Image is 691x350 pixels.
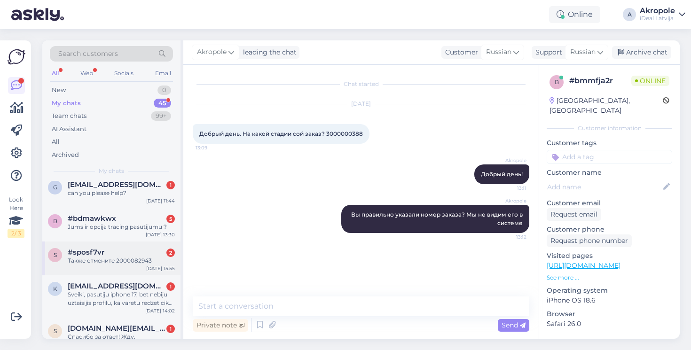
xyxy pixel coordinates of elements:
span: kristersmors1@gmail.com [68,282,165,290]
div: 0 [157,86,171,95]
span: My chats [99,167,124,175]
div: [DATE] 11:44 [146,197,175,204]
div: [DATE] 15:55 [146,265,175,272]
div: [DATE] 13:30 [146,231,175,238]
div: Socials [112,67,135,79]
span: Akropole [197,47,227,57]
div: Request phone number [547,234,632,247]
img: Askly Logo [8,48,25,66]
p: See more ... [547,273,672,282]
span: 13:11 [491,185,526,192]
span: 13:09 [196,144,231,151]
div: Archived [52,150,79,160]
p: Customer tags [547,138,672,148]
div: 5 [166,215,175,223]
div: [GEOGRAPHIC_DATA], [GEOGRAPHIC_DATA] [550,96,663,116]
div: A [623,8,636,21]
div: Спасибо за ответ! Жду. [68,333,175,341]
span: Send [502,321,526,329]
p: Customer phone [547,225,672,234]
p: Browser [547,309,672,319]
div: Look Here [8,195,24,238]
div: AI Assistant [52,124,86,134]
div: can you please help? [68,189,175,197]
div: Online [549,6,600,23]
span: Russian [570,47,596,57]
span: Добрый день! [481,171,523,178]
p: Operating system [547,286,672,296]
div: Extra [547,338,672,347]
p: Customer email [547,198,672,208]
span: g.pavels@icloud.com [68,180,165,189]
p: Visited pages [547,251,672,261]
div: # bmmfja2r [569,75,631,86]
span: 13:12 [491,233,526,241]
p: Safari 26.0 [547,319,672,329]
div: 1 [166,325,175,333]
div: Jums ir opcija tracing pasutijumu ? [68,223,175,231]
a: AkropoleiDeal Latvija [640,7,685,22]
div: 2 / 3 [8,229,24,238]
div: [DATE] 14:02 [145,307,175,314]
input: Add name [547,182,661,192]
span: k [53,285,57,292]
span: #bdmawkwx [68,214,116,223]
p: iPhone OS 18.6 [547,296,672,305]
div: Web [79,67,95,79]
div: Team chats [52,111,86,121]
div: iDeal Latvija [640,15,675,22]
div: Akropole [640,7,675,15]
span: s [54,327,57,334]
div: Customer information [547,124,672,132]
span: Akropole [491,157,526,164]
div: My chats [52,99,81,108]
div: leading the chat [239,47,297,57]
span: Добрый день. На какой стадии сой заказ? 3000000388 [199,130,363,137]
div: Request email [547,208,601,221]
div: New [52,86,66,95]
span: Russian [486,47,511,57]
div: Sveiki, pasutiju iphone 17, bet nebiju uztaisijis profilu, ka varetu redzet cik ilgi jagaida utt? [68,290,175,307]
div: All [50,67,61,79]
div: Customer [441,47,478,57]
div: 1 [166,181,175,189]
span: b [53,218,57,225]
span: b [555,78,559,86]
span: Akropole [491,197,526,204]
div: Chat started [193,80,529,88]
div: All [52,137,60,147]
div: [DATE] [193,100,529,108]
a: [URL][DOMAIN_NAME] [547,261,620,270]
span: #sposf7vr [68,248,104,257]
div: Также отмените 2000082943 [68,257,175,265]
span: savovich.af@gmail.com [68,324,165,333]
div: Support [532,47,562,57]
div: 2 [166,249,175,257]
div: Email [153,67,173,79]
div: Private note [193,319,248,332]
span: g [53,184,57,191]
span: Вы правильно указали номер заказа? Мы не видим его в системе [351,211,524,226]
div: Archive chat [612,46,671,59]
p: Customer name [547,168,672,178]
span: Search customers [58,49,118,59]
div: 99+ [151,111,171,121]
span: s [54,251,57,258]
div: 45 [154,99,171,108]
div: 1 [166,282,175,291]
input: Add a tag [547,150,672,164]
span: Online [631,76,669,86]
